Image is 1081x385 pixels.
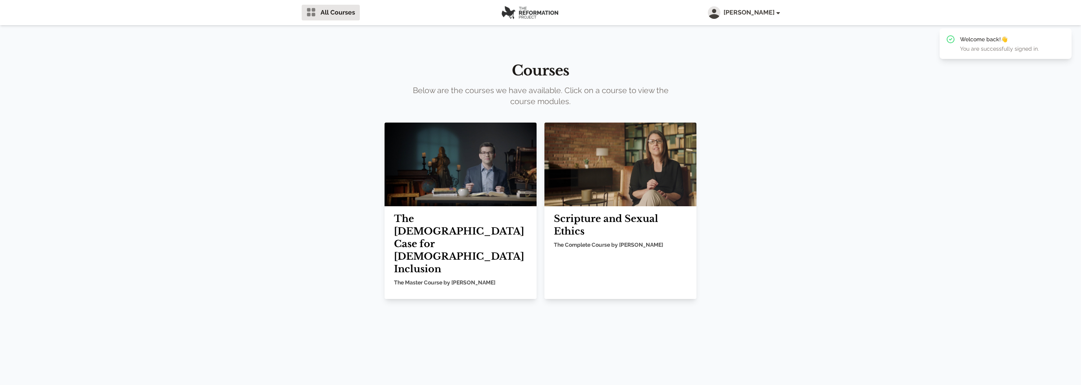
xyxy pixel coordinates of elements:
[394,213,527,275] h2: The [DEMOGRAPHIC_DATA] Case for [DEMOGRAPHIC_DATA] Inclusion
[554,241,687,249] h5: The Complete Course by [PERSON_NAME]
[394,279,527,286] h5: The Master Course by [PERSON_NAME]
[724,8,779,17] span: [PERSON_NAME]
[302,5,360,20] a: All Courses
[960,45,1065,53] p: You are successfully signed in.
[554,213,687,238] h2: Scripture and Sexual Ethics
[502,6,558,19] img: logo.png
[289,63,792,79] h2: Courses
[544,123,696,206] img: Mountain
[385,123,537,206] img: Mountain
[960,35,1065,43] p: Welcome back!👋
[321,8,355,17] span: All Courses
[708,6,779,19] button: [PERSON_NAME]
[409,85,672,107] p: Below are the courses we have available. Click on a course to view the course modules.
